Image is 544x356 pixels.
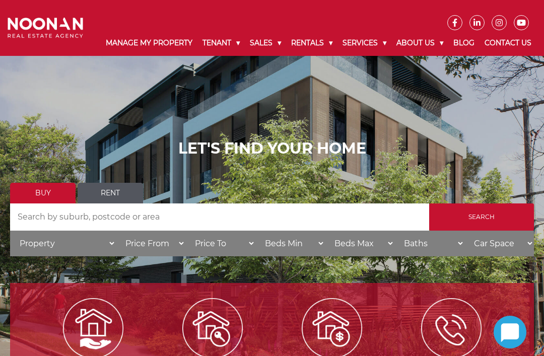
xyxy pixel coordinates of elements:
h1: LET'S FIND YOUR HOME [10,139,534,158]
input: Search by suburb, postcode or area [10,203,429,231]
input: Search [429,203,534,231]
a: Manage My Property [101,30,197,56]
img: Noonan Real Estate Agency [8,18,83,39]
a: Sales [245,30,286,56]
a: Rentals [286,30,337,56]
a: About Us [391,30,448,56]
a: Services [337,30,391,56]
a: Blog [448,30,480,56]
a: Buy [10,183,76,203]
a: Contact Us [480,30,536,56]
a: Rent [78,183,143,203]
a: Tenant [197,30,245,56]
